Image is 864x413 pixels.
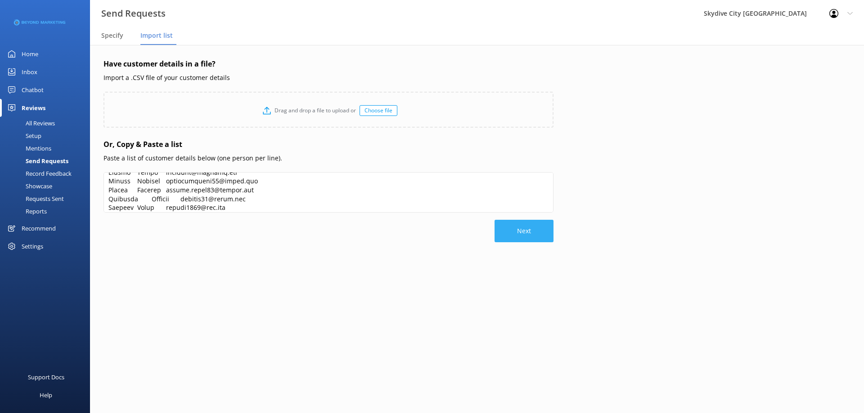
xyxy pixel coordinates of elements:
div: Showcase [5,180,52,192]
div: Send Requests [5,155,68,167]
span: Specify [101,31,123,40]
div: Inbox [22,63,37,81]
div: Record Feedback [5,167,72,180]
h4: Or, Copy & Paste a list [103,139,553,151]
div: Help [40,386,52,404]
a: Requests Sent [5,192,90,205]
div: Recommend [22,219,56,237]
div: Chatbot [22,81,44,99]
div: Setup [5,129,41,142]
div: Reports [5,205,47,218]
div: Reviews [22,99,45,117]
div: Support Docs [28,368,64,386]
div: Mentions [5,142,51,155]
span: Import list [140,31,173,40]
p: Import a .CSV file of your customer details [103,73,553,83]
button: Next [495,220,553,242]
h3: Send Requests [101,6,166,21]
a: Mentions [5,142,90,155]
div: All Reviews [5,117,55,129]
a: All Reviews [5,117,90,129]
textarea: Lorem Ipsumd sitametcons@adipisc.eli Seddo Eius temporinc@utlab.etd Magnaa Enimad minimveniamq60@... [103,172,553,213]
a: Send Requests [5,155,90,167]
p: Drag and drop a file to upload or [271,106,360,115]
div: Requests Sent [5,192,64,205]
a: Record Feedback [5,167,90,180]
a: Showcase [5,180,90,192]
p: Paste a list of customer details below (one person per line). [103,153,553,163]
div: Home [22,45,38,63]
a: Setup [5,129,90,142]
h4: Have customer details in a file? [103,58,553,70]
img: 3-1676954853.png [13,19,65,26]
div: Settings [22,237,43,255]
a: Reports [5,205,90,218]
div: Choose file [360,105,397,116]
